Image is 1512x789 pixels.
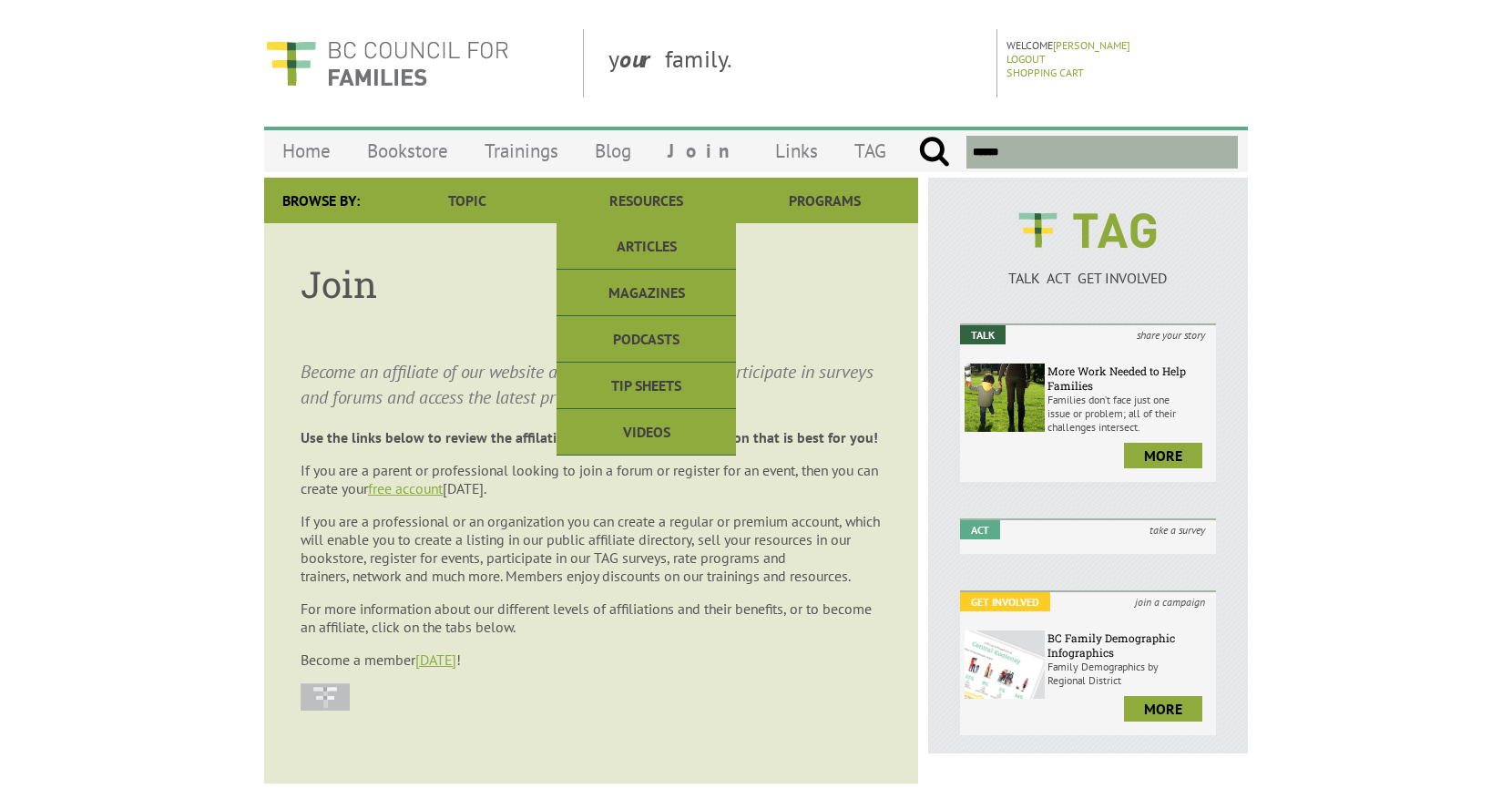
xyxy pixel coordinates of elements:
a: Tip Sheets [557,363,735,409]
input: Submit [918,136,950,169]
strong: our [619,44,665,74]
p: TALK ACT GET INVOLVED [960,269,1216,287]
p: Become an affiliate of our website and register for events, participate in surveys and forums and... [301,359,882,410]
h1: Join [301,260,882,308]
a: Podcasts [557,316,735,363]
a: more [1124,696,1202,722]
h6: BC Family Demographic Infographics [1047,630,1211,660]
a: Programs [736,178,914,223]
a: Trainings [466,129,577,172]
h6: More Work Needed to Help Families [1047,364,1211,393]
a: Shopping Cart [1006,66,1084,79]
em: Talk [960,325,1006,344]
a: Resources [557,178,735,223]
p: Welcome [1006,38,1242,52]
p: Families don’t face just one issue or problem; all of their challenges intersect. [1047,393,1211,434]
p: If you are a parent or professional looking to join a forum or register for an event, then you ca... [301,461,882,497]
p: Become a member ! [301,651,882,669]
a: Magazines [557,270,735,316]
em: Get Involved [960,592,1050,611]
a: TALK ACT GET INVOLVED [960,251,1216,287]
a: Home [264,129,349,172]
div: y family. [594,29,997,97]
a: more [1124,443,1202,468]
i: take a survey [1139,520,1216,539]
a: [PERSON_NAME] [1053,38,1130,52]
i: join a campaign [1124,592,1216,611]
a: Blog [577,129,649,172]
a: Bookstore [349,129,466,172]
a: Topic [378,178,557,223]
i: share your story [1126,325,1216,344]
p: For more information about our different levels of affiliations and their benefits, or to become ... [301,599,882,636]
img: BC Council for FAMILIES [264,29,510,97]
span: If you are a professional or an organization you can create a regular or premium account, which w... [301,512,880,585]
a: Articles [557,223,735,270]
a: TAG [836,129,904,172]
div: Browse By: [264,178,378,223]
strong: Use the links below to review the affilation types and select the option that is best for you! [301,428,878,446]
a: Logout [1006,52,1046,66]
a: Links [757,129,836,172]
img: BCCF's TAG Logo [1006,196,1170,265]
p: Family Demographics by Regional District [1047,660,1211,687]
a: free account [368,479,443,497]
a: Join [649,129,757,172]
a: [DATE] [415,651,456,669]
em: Act [960,520,1000,539]
a: Videos [557,409,735,456]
